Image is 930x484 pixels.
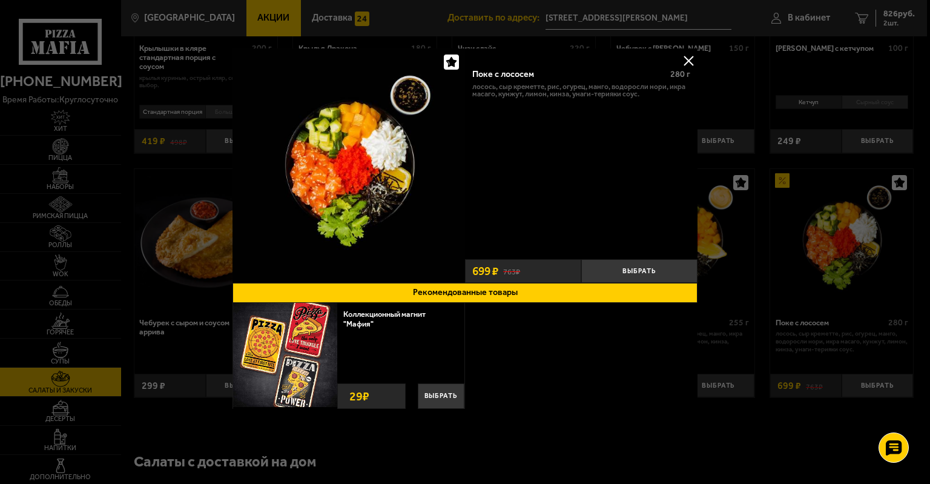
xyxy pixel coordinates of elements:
a: Поке с лососем [232,48,465,283]
strong: 29 ₽ [346,384,372,408]
p: лосось, Сыр креметте, рис, огурец, манго, водоросли Нори, икра масаго, кунжут, лимон, кинза, унаг... [472,83,690,99]
div: Поке с лососем [472,69,661,79]
s: 763 ₽ [503,266,520,276]
span: 699 ₽ [472,265,498,277]
a: Коллекционный магнит "Мафия" [343,310,426,328]
button: Выбрать [581,259,697,283]
button: Рекомендованные товары [232,283,697,303]
button: Выбрать [418,383,464,409]
span: 280 г [670,69,690,79]
img: Поке с лососем [232,48,465,281]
